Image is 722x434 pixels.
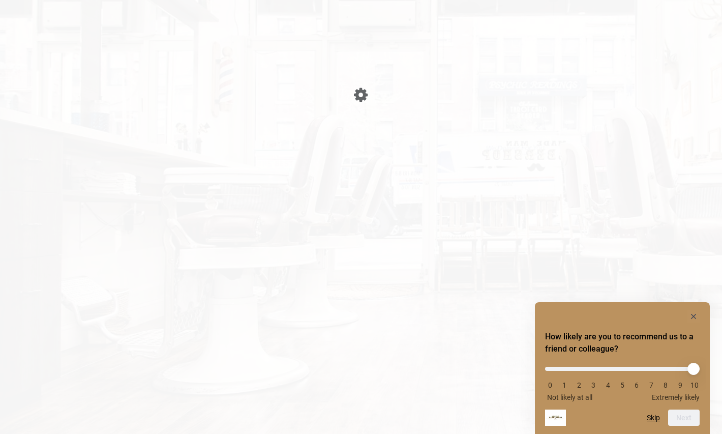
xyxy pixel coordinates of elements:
li: 4 [603,381,613,389]
li: 0 [545,381,555,389]
li: 1 [559,381,569,389]
button: Next question [668,410,700,426]
span: Extremely likely [652,393,700,401]
li: 8 [660,381,671,389]
button: Skip [647,414,660,422]
button: Hide survey [687,310,700,323]
div: How likely are you to recommend us to a friend or colleague? Select an option from 0 to 10, with ... [545,310,700,426]
li: 5 [617,381,627,389]
span: Not likely at all [547,393,592,401]
li: 9 [675,381,685,389]
h2: How likely are you to recommend us to a friend or colleague? Select an option from 0 to 10, with ... [545,331,700,355]
li: 7 [646,381,656,389]
li: 2 [574,381,584,389]
li: 3 [588,381,598,389]
li: 6 [631,381,642,389]
li: 10 [689,381,700,389]
div: How likely are you to recommend us to a friend or colleague? Select an option from 0 to 10, with ... [545,359,700,401]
